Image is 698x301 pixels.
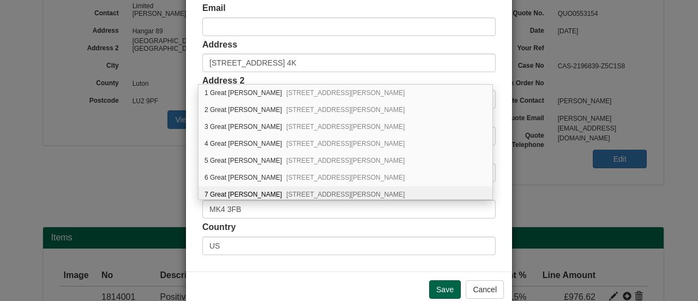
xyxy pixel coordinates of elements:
div: 4 Great Ormes [198,135,492,152]
div: 2 Great Ormes [198,102,492,119]
input: Save [429,280,461,299]
span: [STREET_ADDRESS][PERSON_NAME] [286,157,405,164]
span: [STREET_ADDRESS][PERSON_NAME] [286,191,405,198]
label: Address [202,39,237,51]
div: 6 Great Ormes [198,169,492,186]
button: Cancel [466,280,504,299]
span: [STREET_ADDRESS][PERSON_NAME] [286,106,405,114]
span: [STREET_ADDRESS][PERSON_NAME] [286,174,405,181]
div: 5 Great Ormes [198,152,492,169]
label: Address 2 [202,75,244,87]
span: [STREET_ADDRESS][PERSON_NAME] [286,89,405,97]
div: 1 Great Ormes [198,85,492,102]
div: 3 Great Ormes [198,119,492,135]
span: [STREET_ADDRESS][PERSON_NAME] [286,123,405,131]
div: 7 Great Ormes [198,186,492,203]
label: Country [202,221,236,234]
label: Email [202,2,226,15]
span: [STREET_ADDRESS][PERSON_NAME] [286,140,405,147]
